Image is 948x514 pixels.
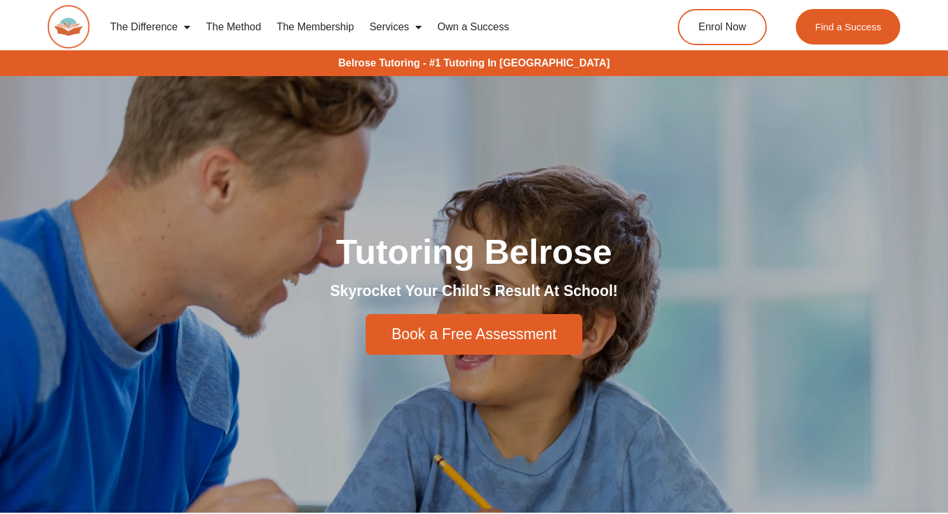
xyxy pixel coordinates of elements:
[698,22,746,32] span: Enrol Now
[113,234,835,269] h1: Tutoring Belrose
[430,12,517,42] a: Own a Success
[366,314,582,355] a: Book a Free Assessment
[815,22,882,32] span: Find a Success
[362,12,430,42] a: Services
[391,327,557,342] span: Book a Free Assessment
[103,12,629,42] nav: Menu
[198,12,268,42] a: The Method
[796,9,901,44] a: Find a Success
[113,282,835,301] h2: Skyrocket Your Child's Result At School!
[103,12,199,42] a: The Difference
[269,12,362,42] a: The Membership
[678,9,767,45] a: Enrol Now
